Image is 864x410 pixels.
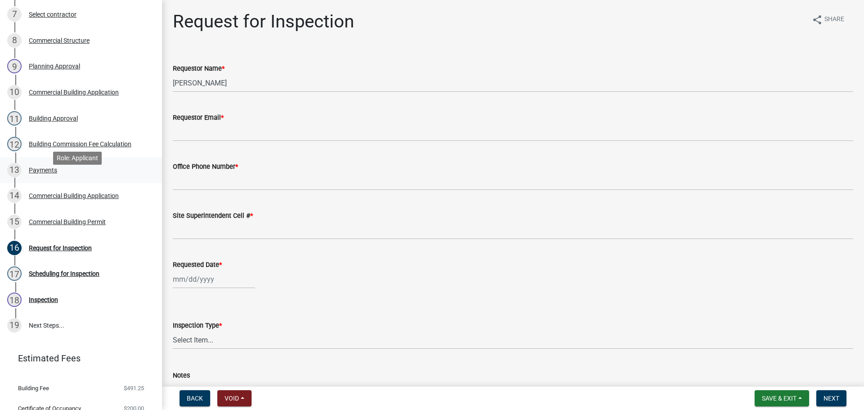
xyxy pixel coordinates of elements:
div: 13 [7,163,22,177]
div: 7 [7,7,22,22]
div: 16 [7,241,22,255]
div: Inspection [29,297,58,303]
label: Notes [173,373,190,379]
div: Commercial Structure [29,37,90,44]
div: Request for Inspection [29,245,92,251]
div: 19 [7,318,22,333]
div: 12 [7,137,22,151]
div: 14 [7,189,22,203]
span: Next [823,395,839,402]
div: 11 [7,111,22,126]
button: shareShare [805,11,851,28]
div: Payments [29,167,57,173]
span: Share [824,14,844,25]
label: Requestor Name [173,66,225,72]
span: Back [187,395,203,402]
button: Next [816,390,846,406]
div: Commercial Building Application [29,89,119,95]
div: Scheduling for Inspection [29,270,99,277]
div: 18 [7,293,22,307]
div: 15 [7,215,22,229]
input: mm/dd/yyyy [173,270,255,288]
div: 9 [7,59,22,73]
span: Void [225,395,239,402]
a: Estimated Fees [7,349,148,367]
span: $491.25 [124,385,144,391]
button: Save & Exit [755,390,809,406]
label: Inspection Type [173,323,222,329]
div: Building Commission Fee Calculation [29,141,131,147]
div: Commercial Building Application [29,193,119,199]
span: Building Fee [18,385,49,391]
label: Requested Date [173,262,222,268]
label: Requestor Email [173,115,224,121]
div: Building Approval [29,115,78,122]
button: Back [180,390,210,406]
div: 10 [7,85,22,99]
h1: Request for Inspection [173,11,354,32]
div: Planning Approval [29,63,80,69]
div: Role: Applicant [53,152,102,165]
div: Select contractor [29,11,76,18]
div: 8 [7,33,22,48]
button: Void [217,390,252,406]
span: Save & Exit [762,395,796,402]
label: Office Phone Number [173,164,238,170]
div: 17 [7,266,22,281]
label: Site Superintendent Cell # [173,213,253,219]
div: Commercial Building Permit [29,219,106,225]
i: share [812,14,823,25]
